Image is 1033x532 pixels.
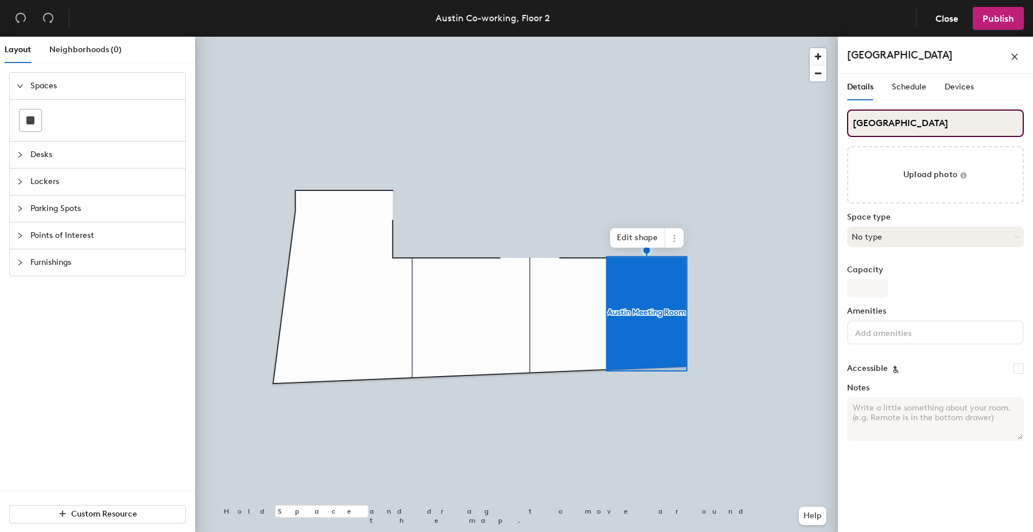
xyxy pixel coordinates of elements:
label: Capacity [847,265,1024,275]
span: Edit shape [610,228,665,248]
span: Neighborhoods (0) [49,45,122,54]
button: Redo (⌘ + ⇧ + Z) [37,7,60,30]
label: Accessible [847,364,888,373]
span: Close [935,13,958,24]
label: Notes [847,384,1024,393]
span: undo [15,12,26,24]
button: Publish [973,7,1024,30]
label: Space type [847,213,1024,222]
span: collapsed [17,259,24,266]
div: Austin Co-working, Floor 2 [436,11,550,25]
span: Schedule [892,82,926,92]
span: Points of Interest [30,222,178,249]
button: Upload photo [847,146,1024,204]
span: collapsed [17,232,24,239]
span: Furnishings [30,249,178,276]
button: No type [847,226,1024,247]
button: Undo (⌘ + Z) [9,7,32,30]
span: Devices [945,82,974,92]
span: Desks [30,142,178,168]
button: Help [799,507,826,525]
span: Lockers [30,169,178,195]
span: Custom Resource [71,509,137,519]
span: Parking Spots [30,195,178,222]
button: Close [926,7,968,30]
span: collapsed [17,151,24,158]
button: Custom Resource [9,505,186,523]
span: collapsed [17,178,24,185]
span: Publish [982,13,1014,24]
h4: [GEOGRAPHIC_DATA] [847,48,953,62]
input: Add amenities [853,325,956,339]
span: close [1011,53,1019,61]
span: collapsed [17,205,24,212]
span: Spaces [30,73,178,99]
span: expanded [17,83,24,89]
span: Details [847,82,873,92]
label: Amenities [847,307,1024,316]
span: Layout [5,45,31,54]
